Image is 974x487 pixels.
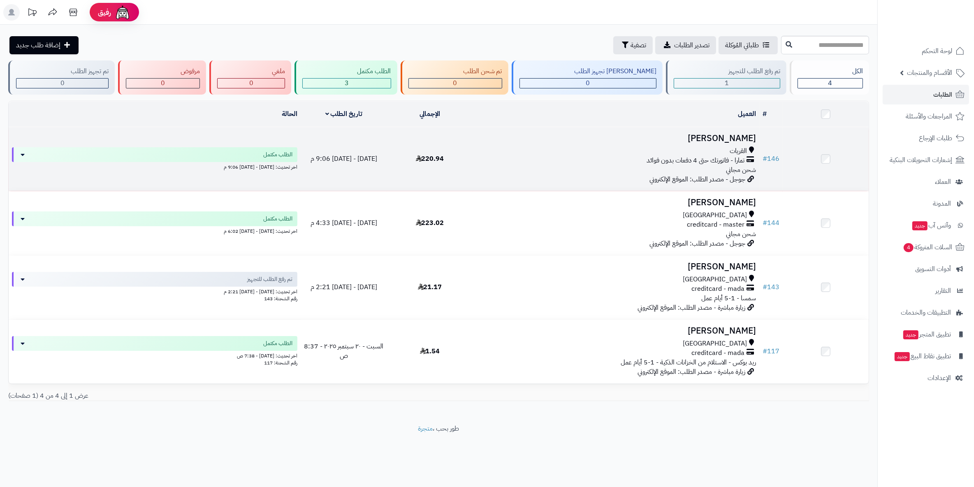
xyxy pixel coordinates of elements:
span: 0 [586,78,590,88]
span: الطلبات [933,89,952,100]
a: مرفوض 0 [116,60,208,95]
span: زيارة مباشرة - مصدر الطلب: الموقع الإلكتروني [638,303,745,313]
span: جديد [903,330,918,339]
a: طلبات الإرجاع [883,128,969,148]
a: تم رفع الطلب للتجهيز 1 [664,60,788,95]
a: الكل4 [788,60,871,95]
a: تطبيق المتجرجديد [883,325,969,344]
span: # [763,154,767,164]
span: رفيق [98,7,111,17]
h3: [PERSON_NAME] [476,134,756,143]
a: لوحة التحكم [883,41,969,61]
span: 3 [345,78,349,88]
a: #146 [763,154,779,164]
a: ملغي 0 [208,60,293,95]
span: تصدير الطلبات [674,40,710,50]
span: إضافة طلب جديد [16,40,60,50]
a: #143 [763,282,779,292]
div: اخر تحديث: [DATE] - 7:38 ص [12,351,297,359]
div: تم تجهيز الطلب [16,67,109,76]
div: تم شحن الطلب [408,67,502,76]
a: تصدير الطلبات [655,36,716,54]
span: طلباتي المُوكلة [725,40,759,50]
span: رقم الشحنة: 117 [264,359,297,366]
span: القريات [730,146,747,156]
span: أدوات التسويق [915,263,951,275]
a: الطلب مكتمل 3 [293,60,399,95]
span: المراجعات والأسئلة [906,111,952,122]
div: تم رفع الطلب للتجهيز [674,67,780,76]
a: المدونة [883,194,969,213]
h3: [PERSON_NAME] [476,326,756,336]
span: الطلب مكتمل [263,151,292,159]
div: 1 [674,79,780,88]
span: السبت - ٢٠ سبتمبر ٢٠٢٥ - 8:37 ص [304,341,383,361]
span: 0 [60,78,65,88]
span: تطبيق نقاط البيع [894,350,951,362]
span: [DATE] - [DATE] 4:33 م [311,218,377,228]
span: لوحة التحكم [922,45,952,57]
span: وآتس آب [911,220,951,231]
a: طلباتي المُوكلة [719,36,778,54]
span: # [763,282,767,292]
div: 0 [126,79,199,88]
span: رقم الشحنة: 143 [264,295,297,302]
h3: [PERSON_NAME] [476,198,756,207]
span: جديد [895,352,910,361]
span: # [763,346,767,356]
span: الطلب مكتمل [263,339,292,348]
span: 0 [161,78,165,88]
span: شحن مجاني [726,165,756,175]
span: تم رفع الطلب للتجهيز [247,275,292,283]
span: تصفية [631,40,646,50]
span: الطلب مكتمل [263,215,292,223]
span: التقارير [935,285,951,297]
span: 220.94 [416,154,444,164]
span: السلات المتروكة [903,241,952,253]
img: logo-2.png [918,21,966,38]
span: creditcard - master [687,220,744,230]
a: الطلبات [883,85,969,104]
span: جوجل - مصدر الطلب: الموقع الإلكتروني [649,174,745,184]
img: ai-face.png [114,4,131,21]
span: [GEOGRAPHIC_DATA] [683,339,747,348]
span: 1 [725,78,729,88]
a: السلات المتروكة4 [883,237,969,257]
span: 1.54 [420,346,440,356]
div: 0 [218,79,285,88]
span: [DATE] - [DATE] 2:21 م [311,282,377,292]
div: 0 [16,79,108,88]
span: 0 [453,78,457,88]
a: تاريخ الطلب [325,109,363,119]
span: جوجل - مصدر الطلب: الموقع الإلكتروني [649,239,745,248]
a: إضافة طلب جديد [9,36,79,54]
a: #117 [763,346,779,356]
a: تطبيق نقاط البيعجديد [883,346,969,366]
a: التقارير [883,281,969,301]
a: تم شحن الطلب 0 [399,60,510,95]
div: الكل [798,67,863,76]
div: [PERSON_NAME] تجهيز الطلب [519,67,656,76]
div: عرض 1 إلى 4 من 4 (1 صفحات) [2,391,439,401]
div: 3 [303,79,390,88]
span: المدونة [933,198,951,209]
div: 0 [409,79,502,88]
span: [DATE] - [DATE] 9:06 م [311,154,377,164]
div: اخر تحديث: [DATE] - [DATE] 2:21 م [12,287,297,295]
a: متجرة [418,424,433,434]
div: الطلب مكتمل [302,67,391,76]
a: #144 [763,218,779,228]
span: زيارة مباشرة - مصدر الطلب: الموقع الإلكتروني [638,367,745,377]
span: طلبات الإرجاع [919,132,952,144]
span: شحن مجاني [726,229,756,239]
a: الإجمالي [420,109,440,119]
div: اخر تحديث: [DATE] - [DATE] 9:06 م [12,162,297,171]
h3: [PERSON_NAME] [476,262,756,271]
span: 21.17 [418,282,442,292]
a: أدوات التسويق [883,259,969,279]
a: العميل [738,109,756,119]
span: إشعارات التحويلات البنكية [890,154,952,166]
a: التطبيقات والخدمات [883,303,969,322]
span: 4 [904,243,914,252]
span: 4 [828,78,832,88]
